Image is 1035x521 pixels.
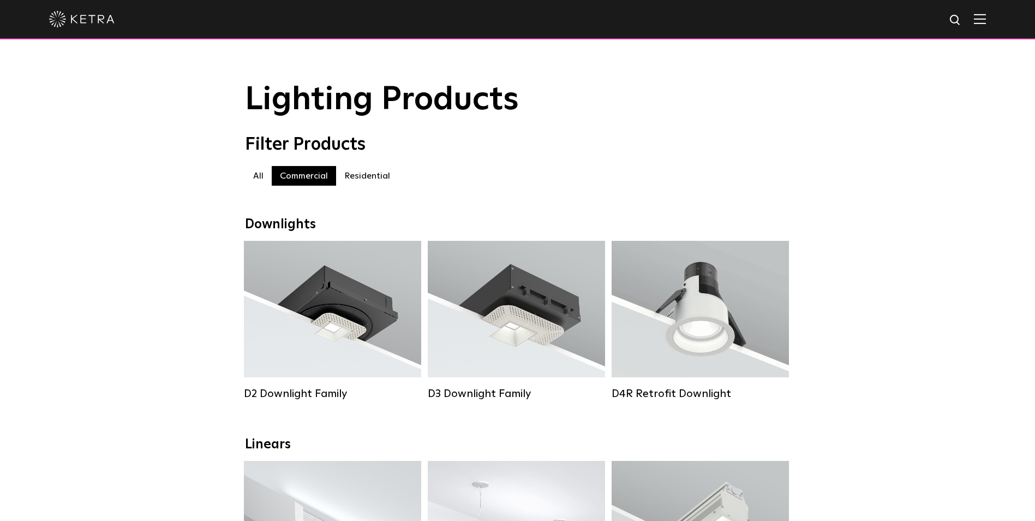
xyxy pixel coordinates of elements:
span: Lighting Products [245,84,519,116]
a: D2 Downlight Family Lumen Output:1200Colors:White / Black / Gloss Black / Silver / Bronze / Silve... [244,241,421,400]
img: Hamburger%20Nav.svg [974,14,986,24]
a: D4R Retrofit Downlight Lumen Output:800Colors:White / BlackBeam Angles:15° / 25° / 40° / 60°Watta... [612,241,789,400]
img: ketra-logo-2019-white [49,11,115,27]
a: D3 Downlight Family Lumen Output:700 / 900 / 1100Colors:White / Black / Silver / Bronze / Paintab... [428,241,605,400]
div: Downlights [245,217,791,233]
div: D4R Retrofit Downlight [612,387,789,400]
div: Linears [245,437,791,453]
div: D2 Downlight Family [244,387,421,400]
label: All [245,166,272,186]
div: Filter Products [245,134,791,155]
label: Residential [336,166,398,186]
div: D3 Downlight Family [428,387,605,400]
img: search icon [949,14,962,27]
label: Commercial [272,166,336,186]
